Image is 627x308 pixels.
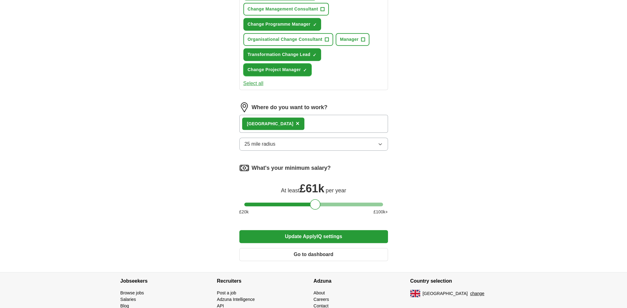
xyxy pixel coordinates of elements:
button: × [296,119,299,128]
span: Manager [340,36,359,43]
span: [GEOGRAPHIC_DATA] [423,290,468,297]
img: location.png [239,102,249,112]
span: Change Project Manager [248,66,301,73]
span: At least [281,187,299,194]
a: Salaries [120,297,136,302]
span: ✓ [313,22,316,27]
span: Change Management Consultant [248,6,318,12]
span: £ 100 k+ [373,209,388,215]
button: Change Project Manager✓ [243,63,312,76]
button: Organisational Change Consultant [243,33,333,46]
span: per year [326,187,346,194]
span: Change Programme Manager [248,21,311,28]
span: £ 20 k [239,209,249,215]
button: Transformation Change Lead✓ [243,48,321,61]
img: UK flag [410,290,420,297]
span: £ 61k [299,182,324,195]
button: Manager [336,33,369,46]
a: Careers [314,297,329,302]
span: ✓ [313,53,316,58]
button: 25 mile radius [239,138,388,151]
button: Go to dashboard [239,248,388,261]
div: [GEOGRAPHIC_DATA] [247,121,294,127]
button: change [470,290,484,297]
a: About [314,290,325,295]
a: Post a job [217,290,236,295]
button: Change Programme Manager✓ [243,18,321,31]
span: 25 mile radius [245,140,276,148]
button: Update ApplyIQ settings [239,230,388,243]
label: What's your minimum salary? [252,164,331,172]
img: salary.png [239,163,249,173]
span: Transformation Change Lead [248,51,311,58]
h4: Country selection [410,272,507,290]
button: Change Management Consultant [243,3,329,15]
span: ✓ [303,68,307,73]
a: Browse jobs [120,290,144,295]
a: Adzuna Intelligence [217,297,255,302]
span: Organisational Change Consultant [248,36,322,43]
label: Where do you want to work? [252,103,328,112]
span: × [296,120,299,127]
button: Select all [243,80,263,87]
